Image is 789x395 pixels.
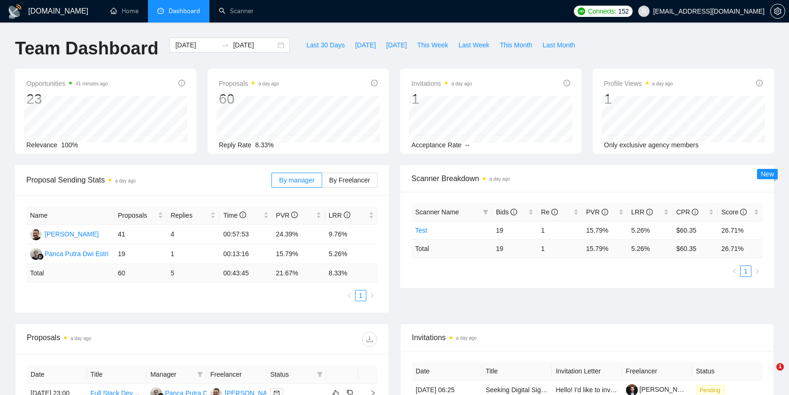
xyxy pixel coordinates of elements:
[344,290,355,301] li: Previous Page
[453,38,495,53] button: Last Week
[301,38,350,53] button: Last 30 Days
[272,264,325,282] td: 21.67 %
[604,90,673,108] div: 1
[317,372,323,377] span: filter
[692,362,762,380] th: Status
[222,41,229,49] span: swap-right
[219,7,254,15] a: searchScanner
[219,141,251,149] span: Reply Rate
[30,230,99,237] a: MK[PERSON_NAME]
[756,80,763,86] span: info-circle
[492,239,537,258] td: 19
[721,208,747,216] span: Score
[147,365,207,384] th: Manager
[604,78,673,89] span: Profile Views
[37,253,44,260] img: gigradar-bm.png
[641,8,647,15] span: user
[627,239,673,258] td: 5.26 %
[552,362,622,380] th: Invitation Letter
[537,239,582,258] td: 1
[362,332,377,347] button: download
[70,336,91,341] time: a day ago
[45,249,108,259] div: Panca Putra Dwi Estri
[412,38,453,53] button: This Week
[618,6,628,16] span: 152
[770,8,785,15] a: setting
[110,7,139,15] a: homeHome
[483,209,488,215] span: filter
[222,41,229,49] span: to
[627,221,673,239] td: 5.26%
[114,264,167,282] td: 60
[740,209,747,215] span: info-circle
[481,205,490,219] span: filter
[696,386,728,394] a: Pending
[718,239,763,258] td: 26.71 %
[564,80,570,86] span: info-circle
[381,38,412,53] button: [DATE]
[8,4,23,19] img: logo
[219,78,279,89] span: Proposals
[582,221,627,239] td: 15.79%
[325,225,378,244] td: 9.76%
[541,208,558,216] span: Re
[272,244,325,264] td: 15.79%
[207,365,267,384] th: Freelancer
[272,225,325,244] td: 24.39%
[115,178,136,183] time: a day ago
[770,4,785,19] button: setting
[26,90,108,108] div: 23
[240,212,246,218] span: info-circle
[118,210,156,220] span: Proposals
[325,264,378,282] td: 8.33 %
[223,212,246,219] span: Time
[27,332,202,347] div: Proposals
[270,369,313,380] span: Status
[276,212,298,219] span: PVR
[411,78,472,89] span: Invitations
[602,209,608,215] span: info-circle
[622,362,692,380] th: Freelancer
[175,40,218,50] input: Start date
[26,264,114,282] td: Total
[61,141,78,149] span: 100%
[325,244,378,264] td: 5.26%
[344,212,350,218] span: info-circle
[15,38,158,60] h1: Team Dashboard
[537,38,580,53] button: Last Month
[167,244,219,264] td: 1
[578,8,585,15] img: upwork-logo.png
[458,40,489,50] span: Last Week
[456,335,477,341] time: a day ago
[386,40,407,50] span: [DATE]
[652,81,673,86] time: a day ago
[465,141,470,149] span: --
[411,141,462,149] span: Acceptance Rate
[255,141,274,149] span: 8.33%
[412,332,762,343] span: Invitations
[167,206,219,225] th: Replies
[492,221,537,239] td: 19
[344,290,355,301] button: left
[114,244,167,264] td: 19
[178,80,185,86] span: info-circle
[26,174,271,186] span: Proposal Sending Stats
[626,386,694,393] a: [PERSON_NAME]
[26,78,108,89] span: Opportunities
[754,268,760,274] span: right
[369,293,375,298] span: right
[732,268,737,274] span: left
[646,209,653,215] span: info-circle
[291,212,298,218] span: info-circle
[315,367,325,381] span: filter
[417,40,448,50] span: This Week
[356,290,366,301] a: 1
[741,266,751,276] a: 1
[355,290,366,301] li: 1
[415,208,459,216] span: Scanner Name
[195,367,205,381] span: filter
[751,266,763,277] li: Next Page
[551,209,558,215] span: info-circle
[279,176,314,184] span: By manager
[673,239,718,258] td: $ 60.35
